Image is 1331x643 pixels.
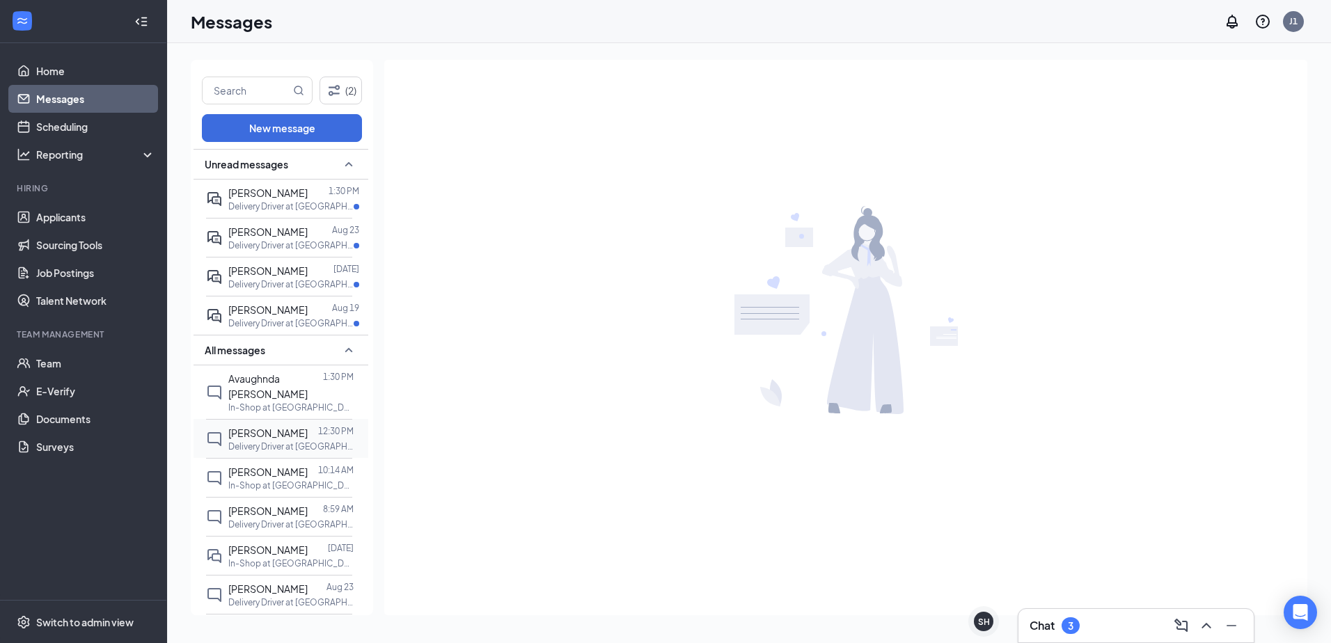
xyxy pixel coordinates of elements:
svg: WorkstreamLogo [15,14,29,28]
a: Job Postings [36,259,155,287]
p: Delivery Driver at [GEOGRAPHIC_DATA] [228,518,354,530]
svg: ActiveDoubleChat [206,191,223,207]
svg: ComposeMessage [1173,617,1190,634]
p: [DATE] [333,263,359,275]
span: Avaughnda [PERSON_NAME] [228,372,308,400]
svg: ChatInactive [206,470,223,486]
p: Delivery Driver at [GEOGRAPHIC_DATA] [228,317,354,329]
svg: ActiveDoubleChat [206,308,223,324]
a: E-Verify [36,377,155,405]
svg: ChevronUp [1198,617,1215,634]
span: [PERSON_NAME] [228,225,308,238]
h3: Chat [1030,618,1055,633]
a: Surveys [36,433,155,461]
span: [PERSON_NAME] [228,505,308,517]
p: Delivery Driver at [GEOGRAPHIC_DATA] [228,440,354,452]
p: 1:30 PM [329,185,359,197]
span: [PERSON_NAME] [228,466,308,478]
button: Minimize [1220,614,1243,637]
a: Messages [36,85,155,113]
svg: ActiveDoubleChat [206,230,223,246]
p: Delivery Driver at [GEOGRAPHIC_DATA] [228,596,354,608]
a: Documents [36,405,155,433]
svg: SmallChevronUp [340,156,357,173]
svg: ChatInactive [206,384,223,401]
p: [DATE] [328,542,354,554]
div: J1 [1289,15,1298,27]
div: Reporting [36,148,156,161]
span: [PERSON_NAME] [228,582,308,595]
p: 10:14 AM [318,464,354,476]
svg: MagnifyingGlass [293,85,304,96]
input: Search [203,77,290,104]
svg: Minimize [1223,617,1240,634]
p: Delivery Driver at [GEOGRAPHIC_DATA] [228,239,354,251]
p: Delivery Driver at [GEOGRAPHIC_DATA] [228,278,354,290]
svg: DoubleChat [206,548,223,564]
p: Aug 19 [332,302,359,314]
p: In-Shop at [GEOGRAPHIC_DATA] [228,479,354,491]
svg: Notifications [1224,13,1241,30]
button: ComposeMessage [1170,614,1192,637]
svg: Analysis [17,148,31,161]
button: New message [202,114,362,142]
a: Scheduling [36,113,155,141]
a: Team [36,349,155,377]
h1: Messages [191,10,272,33]
p: In-Shop at [GEOGRAPHIC_DATA] [228,557,354,569]
span: [PERSON_NAME] [228,186,308,199]
svg: QuestionInfo [1254,13,1271,30]
a: Sourcing Tools [36,231,155,259]
svg: SmallChevronUp [340,342,357,358]
div: Open Intercom Messenger [1284,596,1317,629]
span: [PERSON_NAME] [228,427,308,439]
p: Delivery Driver at [GEOGRAPHIC_DATA] [228,200,354,212]
a: Talent Network [36,287,155,315]
span: [PERSON_NAME] [228,264,308,277]
div: 3 [1068,620,1073,632]
div: Team Management [17,328,152,340]
span: Unread messages [205,157,288,171]
button: Filter (2) [320,77,362,104]
p: Aug 23 [326,581,354,593]
p: Aug 23 [332,224,359,236]
button: ChevronUp [1195,614,1218,637]
svg: Collapse [134,15,148,29]
svg: ChatInactive [206,587,223,603]
a: Applicants [36,203,155,231]
svg: ActiveDoubleChat [206,269,223,285]
div: Hiring [17,182,152,194]
div: SH [978,616,990,628]
span: All messages [205,343,265,357]
p: 8:59 AM [323,503,354,515]
span: [PERSON_NAME] [228,543,308,556]
a: Home [36,57,155,85]
svg: Settings [17,615,31,629]
svg: ChatInactive [206,431,223,447]
svg: Filter [326,82,342,99]
div: Switch to admin view [36,615,134,629]
p: 12:30 PM [318,425,354,437]
p: 1:30 PM [323,371,354,383]
svg: ChatInactive [206,509,223,525]
span: [PERSON_NAME] [228,303,308,316]
p: In-Shop at [GEOGRAPHIC_DATA] [228,402,354,413]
